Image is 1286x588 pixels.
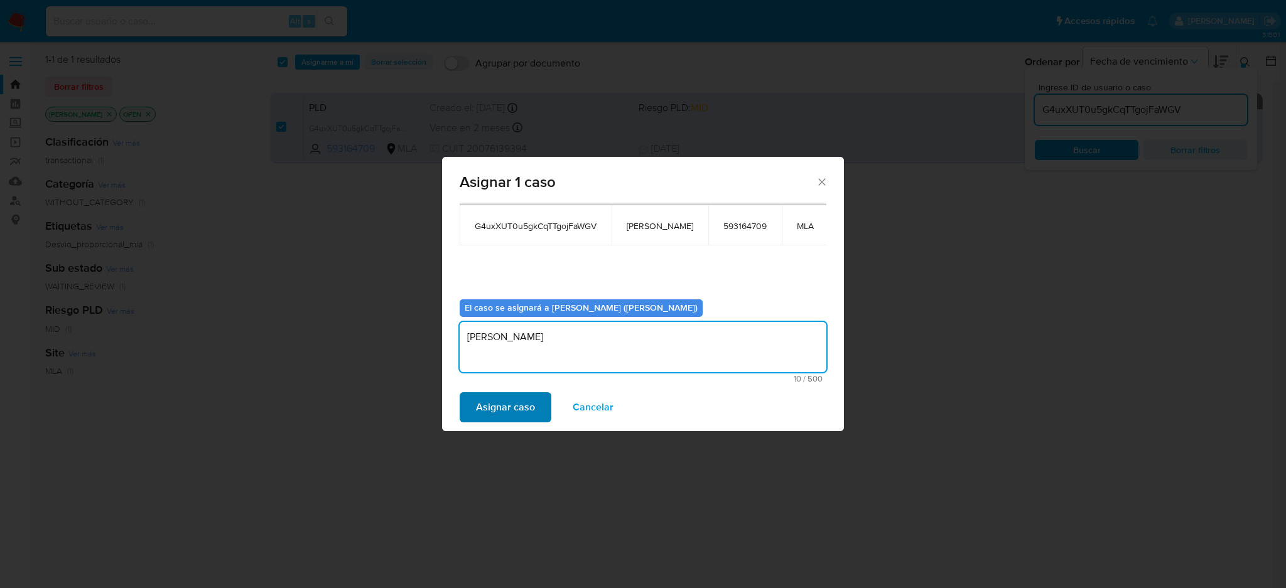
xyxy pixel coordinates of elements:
span: G4uxXUT0u5gkCqTTgojFaWGV [475,220,597,232]
span: Cancelar [573,393,613,421]
span: Máximo 500 caracteres [463,375,823,383]
button: Asignar caso [460,392,551,422]
textarea: [PERSON_NAME] [460,322,826,372]
div: assign-modal [442,157,844,431]
span: MLA [797,220,814,232]
b: El caso se asignará a [PERSON_NAME] ([PERSON_NAME]) [465,301,698,314]
span: [PERSON_NAME] [627,220,693,232]
span: Asignar 1 caso [460,174,816,190]
span: Asignar caso [476,393,535,421]
span: 593164709 [723,220,767,232]
button: Cerrar ventana [816,176,827,187]
button: Cancelar [556,392,630,422]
